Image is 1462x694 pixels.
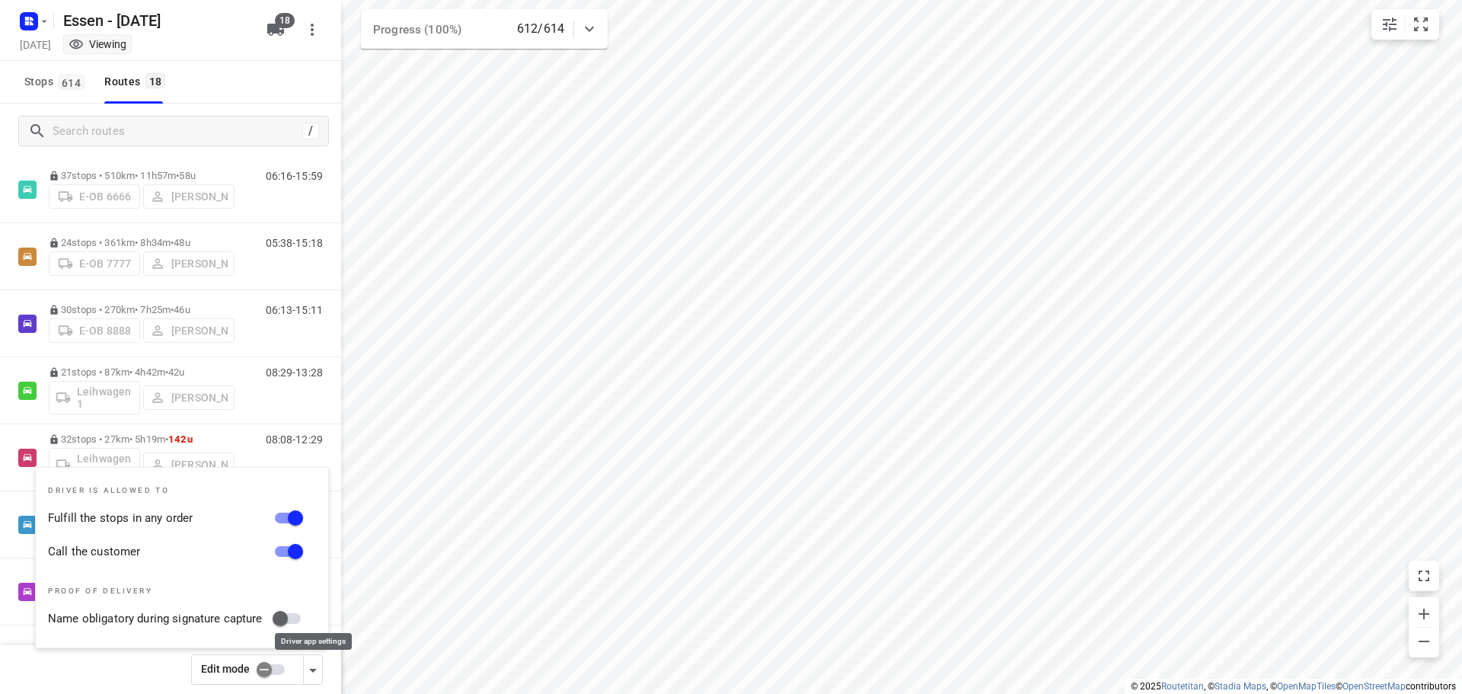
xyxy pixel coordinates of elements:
[49,433,235,445] p: 32 stops • 27km • 5h19m
[373,23,461,37] span: Progress (100%)
[49,170,235,181] p: 37 stops • 510km • 11h57m
[361,9,608,49] div: Progress (100%)612/614
[1371,9,1439,40] div: small contained button group
[266,237,323,249] p: 05:38-15:18
[49,237,235,248] p: 24 stops • 361km • 8h34m
[1406,9,1436,40] button: Fit zoom
[174,237,190,248] span: 48u
[266,366,323,379] p: 08:29-13:28
[275,13,295,28] span: 18
[48,587,310,596] p: Proof of delivery
[176,170,179,181] span: •
[266,170,323,182] p: 06:16-15:59
[24,72,89,91] span: Stops
[171,304,174,315] span: •
[260,14,291,45] button: 18
[104,72,170,91] div: Routes
[165,433,168,445] span: •
[69,37,126,52] div: You are currently in view mode. To make any changes, go to edit project.
[517,20,564,38] p: 612/614
[168,433,193,445] span: 142u
[168,366,184,378] span: 42u
[49,304,235,315] p: 30 stops • 270km • 7h25m
[1215,681,1266,692] a: Stadia Maps
[171,237,174,248] span: •
[1342,681,1406,692] a: OpenStreetMap
[297,14,327,45] button: More
[1131,681,1456,692] li: © 2025 , © , © © contributors
[48,543,140,561] label: Call the customer
[179,170,195,181] span: 58u
[1161,681,1204,692] a: Routetitan
[48,510,193,527] label: Fulfill the stops in any order
[266,433,323,446] p: 08:08-12:29
[266,304,323,316] p: 06:13-15:11
[201,663,250,675] span: Edit mode
[58,75,85,90] span: 614
[49,366,235,378] p: 21 stops • 87km • 4h42m
[1374,9,1405,40] button: Map settings
[302,123,319,139] div: /
[53,120,302,143] input: Search routes
[48,486,310,495] p: Driver is allowed to
[145,73,166,88] span: 18
[174,304,190,315] span: 46u
[165,366,168,378] span: •
[48,610,263,628] label: Name obligatory during signature capture
[1277,681,1336,692] a: OpenMapTiles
